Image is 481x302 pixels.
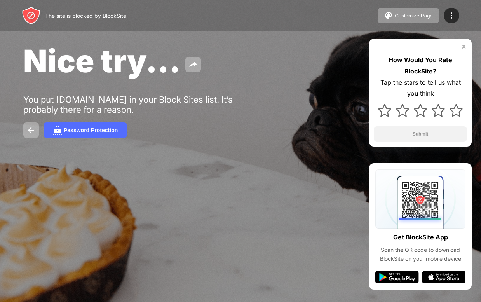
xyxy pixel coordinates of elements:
img: password.svg [53,126,62,135]
div: Get BlockSite App [393,232,448,243]
div: You put [DOMAIN_NAME] in your Block Sites list. It’s probably there for a reason. [23,94,263,115]
img: star.svg [414,104,427,117]
button: Submit [374,126,467,142]
img: rate-us-close.svg [461,44,467,50]
img: google-play.svg [375,271,419,283]
img: star.svg [450,104,463,117]
img: header-logo.svg [22,6,40,25]
div: Scan the QR code to download BlockSite on your mobile device [375,246,465,263]
div: The site is blocked by BlockSite [45,12,126,19]
img: menu-icon.svg [447,11,456,20]
img: star.svg [396,104,409,117]
button: Customize Page [378,8,439,23]
img: star.svg [432,104,445,117]
img: qrcode.svg [375,169,465,229]
span: Nice try... [23,42,181,80]
div: Password Protection [64,127,118,133]
img: share.svg [188,60,198,69]
button: Password Protection [44,122,127,138]
img: app-store.svg [422,271,465,283]
div: How Would You Rate BlockSite? [374,54,467,77]
div: Tap the stars to tell us what you think [374,77,467,100]
img: back.svg [26,126,36,135]
img: pallet.svg [384,11,393,20]
div: Customize Page [395,13,433,19]
img: star.svg [378,104,391,117]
